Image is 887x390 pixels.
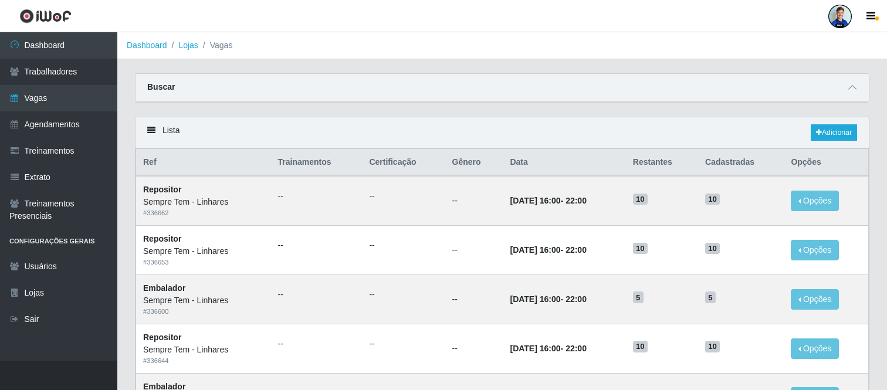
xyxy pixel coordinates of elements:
[510,245,586,255] strong: -
[136,149,271,177] th: Ref
[147,82,175,91] strong: Buscar
[705,194,720,205] span: 10
[705,291,716,303] span: 5
[362,149,445,177] th: Certificação
[278,338,356,350] ul: --
[143,208,264,218] div: # 336662
[566,294,587,304] time: 22:00
[278,190,356,202] ul: --
[143,283,185,293] strong: Embalador
[445,149,503,177] th: Gênero
[19,9,72,23] img: CoreUI Logo
[791,289,839,310] button: Opções
[271,149,363,177] th: Trainamentos
[705,341,720,352] span: 10
[633,291,644,303] span: 5
[510,196,586,205] strong: -
[369,190,438,202] ul: --
[510,294,586,304] strong: -
[510,196,560,205] time: [DATE] 16:00
[510,344,586,353] strong: -
[445,226,503,275] td: --
[445,274,503,324] td: --
[143,196,264,208] div: Sempre Tem - Linhares
[626,149,698,177] th: Restantes
[143,307,264,317] div: # 336600
[178,40,198,50] a: Lojas
[143,185,181,194] strong: Repositor
[198,39,233,52] li: Vagas
[445,324,503,373] td: --
[143,333,181,342] strong: Repositor
[633,243,648,255] span: 10
[278,289,356,301] ul: --
[566,344,587,353] time: 22:00
[143,344,264,356] div: Sempre Tem - Linhares
[566,196,587,205] time: 22:00
[445,176,503,225] td: --
[791,191,839,211] button: Opções
[698,149,784,177] th: Cadastradas
[510,245,560,255] time: [DATE] 16:00
[369,338,438,350] ul: --
[143,234,181,243] strong: Repositor
[791,240,839,260] button: Opções
[510,294,560,304] time: [DATE] 16:00
[566,245,587,255] time: 22:00
[503,149,625,177] th: Data
[811,124,857,141] a: Adicionar
[143,245,264,257] div: Sempre Tem - Linhares
[117,32,887,59] nav: breadcrumb
[143,294,264,307] div: Sempre Tem - Linhares
[784,149,868,177] th: Opções
[633,341,648,352] span: 10
[369,289,438,301] ul: --
[278,239,356,252] ul: --
[705,243,720,255] span: 10
[143,257,264,267] div: # 336653
[136,117,869,148] div: Lista
[510,344,560,353] time: [DATE] 16:00
[791,338,839,359] button: Opções
[633,194,648,205] span: 10
[127,40,167,50] a: Dashboard
[143,356,264,366] div: # 336644
[369,239,438,252] ul: --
